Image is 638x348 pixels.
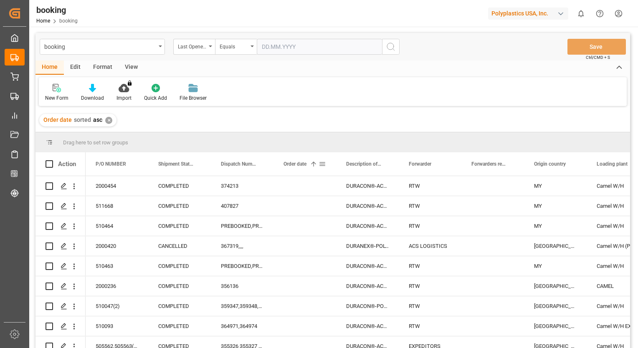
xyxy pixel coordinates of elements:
div: RTW [399,176,461,196]
a: Home [36,18,50,24]
div: Press SPACE to select this row. [35,296,86,316]
div: 511668 [86,196,148,216]
div: DURACON®-ACETAL CO-POLYMER [336,256,399,276]
div: 2000420 [86,236,148,256]
div: COMPLETED [148,176,211,196]
button: Help Center [590,4,609,23]
span: Origin country [534,161,566,167]
span: Shipment Status [158,161,193,167]
div: COMPLETED [148,196,211,216]
div: Action [58,160,76,168]
div: COMPLETED [148,276,211,296]
span: Order date [284,161,306,167]
div: booking [44,41,156,51]
div: Press SPACE to select this row. [35,196,86,216]
div: 510093 [86,316,148,336]
div: Press SPACE to select this row. [35,256,86,276]
div: DURACON®-ACETAL CO-POLYMER [336,196,399,216]
span: asc [93,116,102,123]
input: DD.MM.YYYY [257,39,382,55]
button: Polyplastics USA, Inc. [488,5,572,21]
div: Edit [64,61,87,75]
div: Press SPACE to select this row. [35,276,86,296]
button: show 0 new notifications [572,4,590,23]
div: Polyplastics USA, Inc. [488,8,568,20]
div: COMPLETED [148,316,211,336]
div: COMPLETED [148,216,211,236]
div: Press SPACE to select this row. [35,236,86,256]
span: Forwarders reference number [471,161,506,167]
div: File Browser [180,94,207,102]
span: sorted [74,116,91,123]
span: Forwarder [409,161,431,167]
div: ✕ [105,117,112,124]
div: DURACON®-ACETAL CO-POLYMER [336,316,399,336]
div: DURACON®-ACETAL CO-POLYMER [336,276,399,296]
div: 407827 [211,196,273,216]
button: open menu [40,39,165,55]
div: New Form [45,94,68,102]
div: Last Opened Date [178,41,206,50]
div: PREBOOKED,PREBOOKED [211,256,273,276]
div: Press SPACE to select this row. [35,316,86,336]
div: RTW [399,256,461,276]
div: MY [524,176,587,196]
div: MY [524,196,587,216]
div: Format [87,61,119,75]
button: open menu [215,39,257,55]
div: MY [524,256,587,276]
button: open menu [173,39,215,55]
div: CANCELLED [148,236,211,256]
div: 2000454 [86,176,148,196]
div: DURACON®-ACETAL CO-POLYMER [336,216,399,236]
div: Home [35,61,64,75]
div: [GEOGRAPHIC_DATA] [524,236,587,256]
span: Order date [43,116,72,123]
div: RTW [399,216,461,236]
span: P/O NUMBER [96,161,126,167]
div: booking [36,4,78,16]
div: 367319,,,, [211,236,273,256]
div: 356136 [211,276,273,296]
div: 364971,364974 [211,316,273,336]
div: RTW [399,196,461,216]
button: Save [567,39,626,55]
div: DURANEX®-POLYBUTYLENE TEREPHTHALATE [336,236,399,256]
div: 510464 [86,216,148,236]
div: Quick Add [144,94,167,102]
div: RTW [399,276,461,296]
button: search button [382,39,400,55]
div: 510047(2) [86,296,148,316]
div: PREBOOKED,PREBOOKED,PREBOOKED [211,216,273,236]
span: Loading plant [597,161,628,167]
div: RTW [399,296,461,316]
div: Equals [220,41,248,50]
div: DURACON®-ACETAL CO-POLYMER [336,176,399,196]
div: 2000236 [86,276,148,296]
div: View [119,61,144,75]
div: [GEOGRAPHIC_DATA] [524,296,587,316]
span: Description of goods [346,161,381,167]
div: MY [524,216,587,236]
span: Ctrl/CMD + S [586,54,610,61]
div: COMPLETED [148,296,211,316]
div: Press SPACE to select this row. [35,216,86,236]
div: 510463 [86,256,148,276]
span: Drag here to set row groups [63,139,128,146]
div: 359347,359348,359349 [211,296,273,316]
div: COMPLETED [148,256,211,276]
div: DURACON®-POLYACETAL COPOLYMER,DURANEX®-POLYBUTYLENE TEREPHTHALATE [336,296,399,316]
div: Download [81,94,104,102]
div: ACS LOGISTICS [399,236,461,256]
span: Dispatch Number [221,161,256,167]
div: RTW [399,316,461,336]
div: [GEOGRAPHIC_DATA] [524,316,587,336]
div: Press SPACE to select this row. [35,176,86,196]
div: [GEOGRAPHIC_DATA] [524,276,587,296]
div: 374213 [211,176,273,196]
